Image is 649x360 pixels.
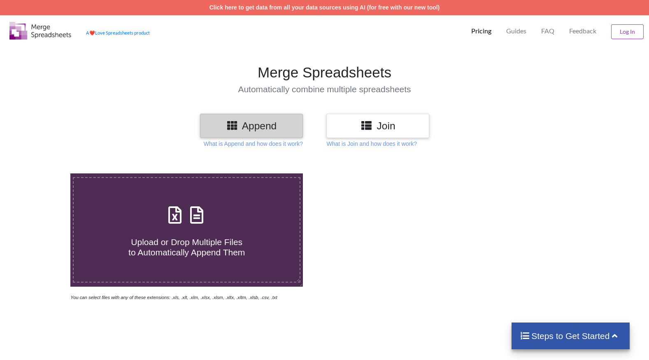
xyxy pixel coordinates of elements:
[70,295,277,300] i: You can select files with any of these extensions: .xls, .xlt, .xlm, .xlsx, .xlsm, .xltx, .xltm, ...
[569,28,596,34] span: Feedback
[506,27,526,35] p: Guides
[333,120,423,132] h3: Join
[89,30,95,35] span: heart
[520,331,621,341] h4: Steps to Get Started
[209,4,440,11] a: Click here to get data from all your data sources using AI (for free with our new tool)
[9,22,71,40] img: Logo.png
[611,24,644,39] button: Log In
[204,140,303,148] p: What is Append and how does it work?
[86,30,150,35] a: AheartLove Spreadsheets product
[541,27,554,35] p: FAQ
[128,237,245,257] span: Upload or Drop Multiple Files to Automatically Append Them
[206,120,297,132] h3: Append
[471,27,491,35] p: Pricing
[326,140,416,148] p: What is Join and how does it work?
